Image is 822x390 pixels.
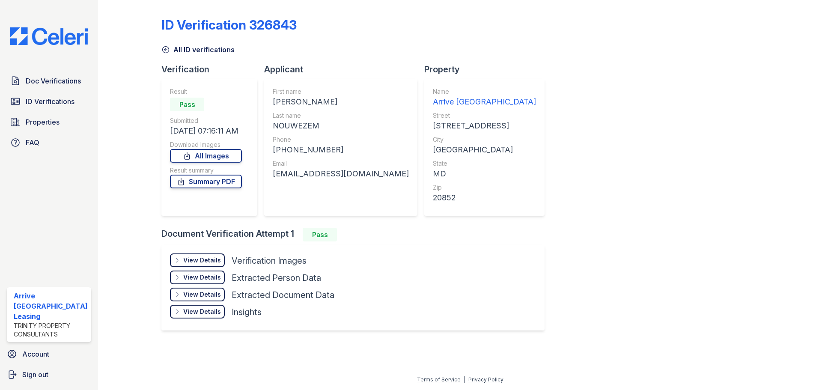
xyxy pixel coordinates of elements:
[183,290,221,299] div: View Details
[3,27,95,45] img: CE_Logo_Blue-a8612792a0a2168367f1c8372b55b34899dd931a85d93a1a3d3e32e68fde9ad4.png
[22,349,49,359] span: Account
[273,111,409,120] div: Last name
[170,125,242,137] div: [DATE] 07:16:11 AM
[161,63,264,75] div: Verification
[170,175,242,188] a: Summary PDF
[161,17,297,33] div: ID Verification 326843
[433,183,536,192] div: Zip
[7,72,91,89] a: Doc Verifications
[14,291,88,322] div: Arrive [GEOGRAPHIC_DATA] Leasing
[170,98,204,111] div: Pass
[161,45,235,55] a: All ID verifications
[26,137,39,148] span: FAQ
[170,116,242,125] div: Submitted
[433,159,536,168] div: State
[273,159,409,168] div: Email
[433,192,536,204] div: 20852
[433,87,536,108] a: Name Arrive [GEOGRAPHIC_DATA]
[424,63,551,75] div: Property
[3,366,95,383] a: Sign out
[26,76,81,86] span: Doc Verifications
[170,140,242,149] div: Download Images
[273,96,409,108] div: [PERSON_NAME]
[464,376,465,383] div: |
[183,256,221,265] div: View Details
[433,168,536,180] div: MD
[273,87,409,96] div: First name
[232,255,307,267] div: Verification Images
[170,149,242,163] a: All Images
[170,87,242,96] div: Result
[433,111,536,120] div: Street
[303,228,337,241] div: Pass
[170,166,242,175] div: Result summary
[273,168,409,180] div: [EMAIL_ADDRESS][DOMAIN_NAME]
[433,135,536,144] div: City
[433,96,536,108] div: Arrive [GEOGRAPHIC_DATA]
[161,228,551,241] div: Document Verification Attempt 1
[7,113,91,131] a: Properties
[417,376,461,383] a: Terms of Service
[433,120,536,132] div: [STREET_ADDRESS]
[183,273,221,282] div: View Details
[232,272,321,284] div: Extracted Person Data
[232,289,334,301] div: Extracted Document Data
[232,306,262,318] div: Insights
[7,134,91,151] a: FAQ
[3,345,95,363] a: Account
[14,322,88,339] div: Trinity Property Consultants
[22,369,48,380] span: Sign out
[26,117,60,127] span: Properties
[264,63,424,75] div: Applicant
[26,96,74,107] span: ID Verifications
[433,87,536,96] div: Name
[183,307,221,316] div: View Details
[273,120,409,132] div: NOUWEZEM
[433,144,536,156] div: [GEOGRAPHIC_DATA]
[7,93,91,110] a: ID Verifications
[468,376,503,383] a: Privacy Policy
[273,135,409,144] div: Phone
[273,144,409,156] div: [PHONE_NUMBER]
